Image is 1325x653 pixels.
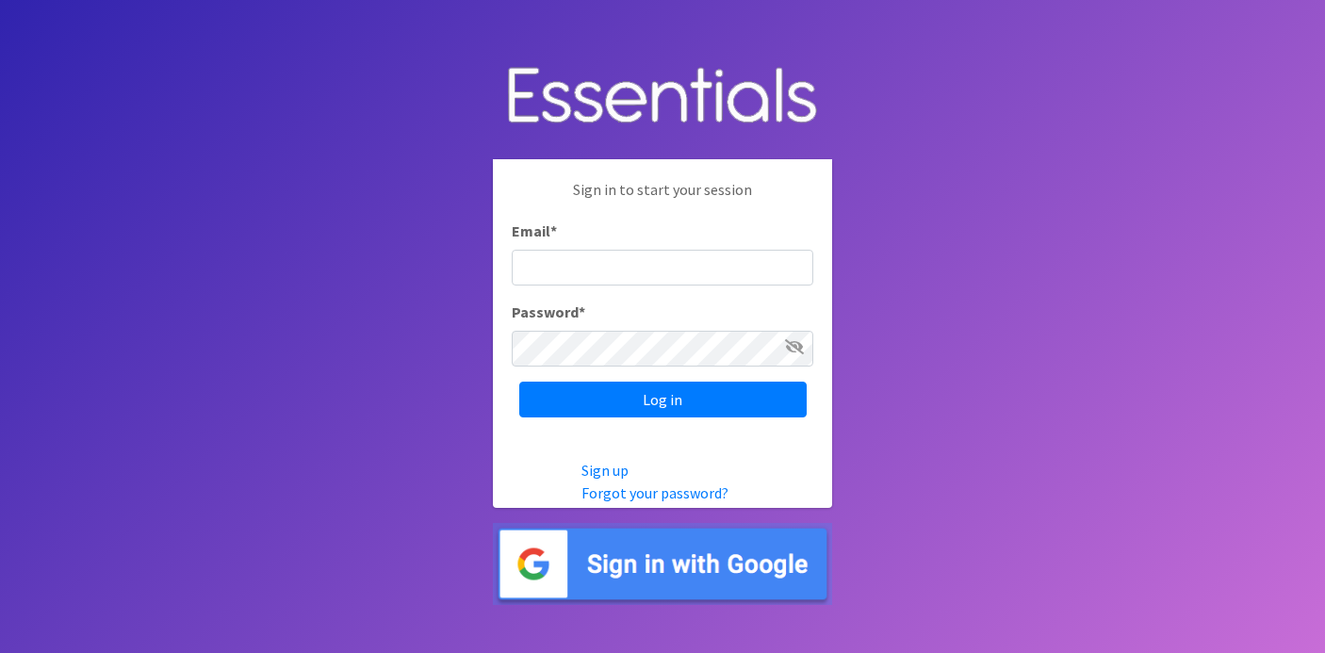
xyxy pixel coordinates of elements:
[519,382,807,417] input: Log in
[579,302,585,321] abbr: required
[512,178,813,220] p: Sign in to start your session
[493,48,832,145] img: Human Essentials
[512,220,557,242] label: Email
[550,221,557,240] abbr: required
[581,461,629,480] a: Sign up
[493,523,832,605] img: Sign in with Google
[512,301,585,323] label: Password
[581,483,728,502] a: Forgot your password?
